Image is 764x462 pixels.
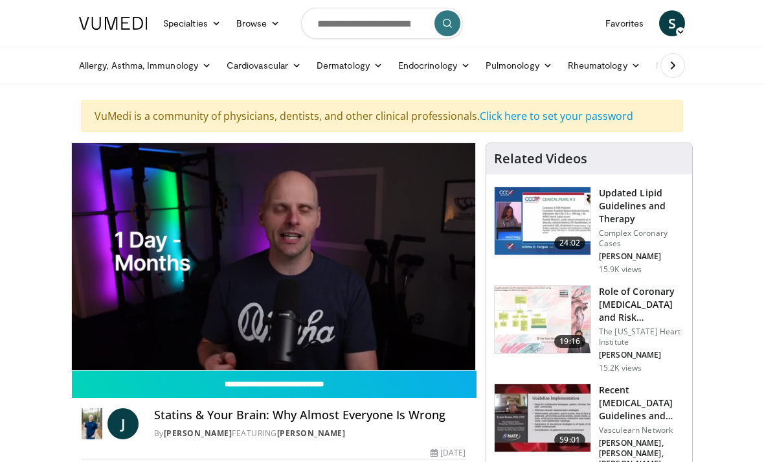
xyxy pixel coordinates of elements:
[164,428,232,439] a: [PERSON_NAME]
[155,10,229,36] a: Specialties
[554,335,585,348] span: 19:16
[599,285,684,324] h3: Role of Coronary [MEDICAL_DATA] and Risk Stratification
[554,237,585,249] span: 24:02
[480,109,633,123] a: Click here to set your password
[599,228,684,249] p: Complex Coronary Cases
[478,52,560,78] a: Pulmonology
[599,384,684,422] h3: Recent [MEDICAL_DATA] Guidelines and Integration into Clinical Practice
[81,100,683,132] div: VuMedi is a community of physicians, dentists, and other clinical professionals.
[599,350,684,360] p: [PERSON_NAME]
[79,17,148,30] img: VuMedi Logo
[107,408,139,439] a: J
[659,10,685,36] a: S
[494,151,587,167] h4: Related Videos
[431,447,466,459] div: [DATE]
[554,433,585,446] span: 59:01
[495,187,590,255] img: 77f671eb-9394-4acc-bc78-a9f077f94e00.150x105_q85_crop-smart_upscale.jpg
[495,286,590,353] img: 1efa8c99-7b8a-4ab5-a569-1c219ae7bd2c.150x105_q85_crop-smart_upscale.jpg
[598,10,651,36] a: Favorites
[154,408,466,422] h4: Statins & Your Brain: Why Almost Everyone Is Wrong
[494,187,684,275] a: 24:02 Updated Lipid Guidelines and Therapy Complex Coronary Cases [PERSON_NAME] 15.9K views
[71,52,219,78] a: Allergy, Asthma, Immunology
[309,52,390,78] a: Dermatology
[229,10,288,36] a: Browse
[72,143,475,370] video-js: Video Player
[599,363,642,373] p: 15.2K views
[154,428,466,439] div: By FEATURING
[599,187,684,225] h3: Updated Lipid Guidelines and Therapy
[599,251,684,262] p: [PERSON_NAME]
[390,52,478,78] a: Endocrinology
[82,408,102,439] img: Dr. Jordan Rennicke
[599,327,684,347] p: The [US_STATE] Heart Institute
[277,428,346,439] a: [PERSON_NAME]
[494,285,684,373] a: 19:16 Role of Coronary [MEDICAL_DATA] and Risk Stratification The [US_STATE] Heart Institute [PER...
[599,264,642,275] p: 15.9K views
[301,8,463,39] input: Search topics, interventions
[560,52,648,78] a: Rheumatology
[219,52,309,78] a: Cardiovascular
[495,384,590,452] img: 87825f19-cf4c-4b91-bba1-ce218758c6bb.150x105_q85_crop-smart_upscale.jpg
[599,425,684,435] p: Vasculearn Network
